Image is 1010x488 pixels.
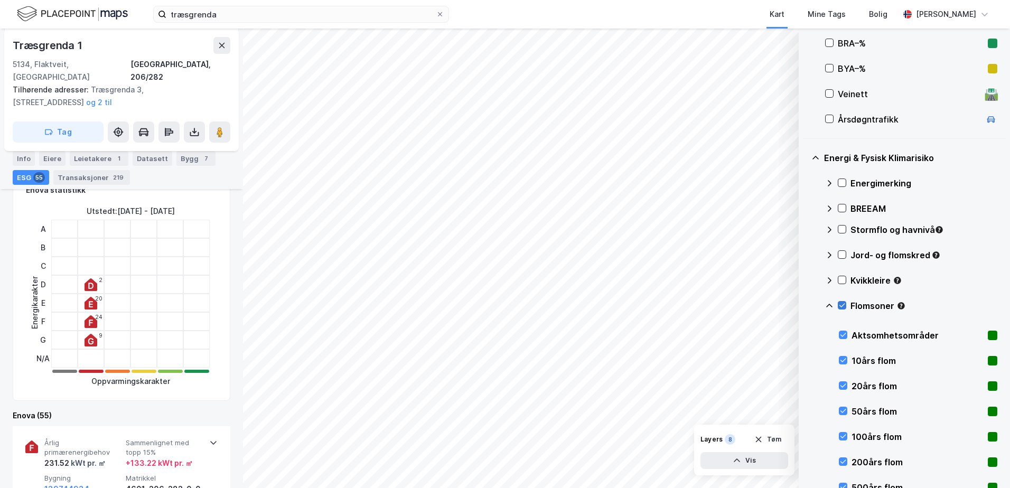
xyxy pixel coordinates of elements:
div: 24 [95,314,102,320]
div: Træsgrenda 3, [STREET_ADDRESS] [13,83,222,109]
span: Årlig primærenergibehov [44,438,121,457]
div: Utstedt : [DATE] - [DATE] [87,205,175,218]
div: 100års flom [852,430,984,443]
div: 7 [201,153,211,164]
div: 200års flom [852,456,984,468]
div: Datasett [133,151,172,166]
div: F [36,312,50,331]
div: BREEAM [850,202,997,215]
button: Tag [13,121,104,143]
div: Tooltip anchor [931,250,941,260]
span: Matrikkel [126,474,203,483]
div: Kart [770,8,784,21]
div: D [36,275,50,294]
input: Søk på adresse, matrikkel, gårdeiere, leietakere eller personer [166,6,436,22]
div: Mine Tags [808,8,846,21]
div: 2 [99,277,102,283]
div: Transaksjoner [53,170,130,185]
div: + 133.22 kWt pr. ㎡ [126,457,193,470]
div: Enova statistikk [26,184,86,196]
div: B [36,238,50,257]
div: BRA–% [838,37,984,50]
div: Energi & Fysisk Klimarisiko [824,152,997,164]
div: 10års flom [852,354,984,367]
div: 50års flom [852,405,984,418]
div: 9 [99,332,102,339]
div: N/A [36,349,50,368]
div: Veinett [838,88,980,100]
div: G [36,331,50,349]
img: logo.f888ab2527a4732fd821a326f86c7f29.svg [17,5,128,23]
iframe: Chat Widget [957,437,1010,488]
div: ESG [13,170,49,185]
div: Tooltip anchor [893,276,902,285]
span: Sammenlignet med topp 15% [126,438,203,457]
div: Eiere [39,151,66,166]
div: kWt pr. ㎡ [69,457,106,470]
div: Energimerking [850,177,997,190]
div: 🛣️ [984,87,998,101]
div: 231.52 [44,457,106,470]
div: Flomsoner [850,299,997,312]
div: Info [13,151,35,166]
div: Kontrollprogram for chat [957,437,1010,488]
div: Årsdøgntrafikk [838,113,980,126]
div: 20års flom [852,380,984,392]
div: 219 [111,172,126,183]
div: E [36,294,50,312]
div: Layers [700,435,723,444]
div: 55 [33,172,45,183]
div: Bolig [869,8,887,21]
div: Leietakere [70,151,128,166]
button: Tøm [747,431,788,448]
div: 20 [95,295,102,302]
div: [PERSON_NAME] [916,8,976,21]
div: BYA–% [838,62,984,75]
div: Oppvarmingskarakter [91,375,170,388]
div: [GEOGRAPHIC_DATA], 206/282 [130,58,230,83]
span: Tilhørende adresser: [13,85,91,94]
div: Jord- og flomskred [850,249,997,261]
span: Bygning [44,474,121,483]
div: Bygg [176,151,216,166]
div: Tooltip anchor [934,225,944,234]
div: Energikarakter [29,276,41,329]
button: Vis [700,452,788,469]
div: 5134, Flaktveit, [GEOGRAPHIC_DATA] [13,58,130,83]
div: Kvikkleire [850,274,997,287]
div: C [36,257,50,275]
div: 1 [114,153,124,164]
div: Træsgrenda 1 [13,37,85,54]
div: Enova (55) [13,409,230,422]
div: Aktsomhetsområder [852,329,984,342]
div: 8 [725,434,735,445]
div: Tooltip anchor [896,301,906,311]
div: A [36,220,50,238]
div: Stormflo og havnivå [850,223,997,236]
